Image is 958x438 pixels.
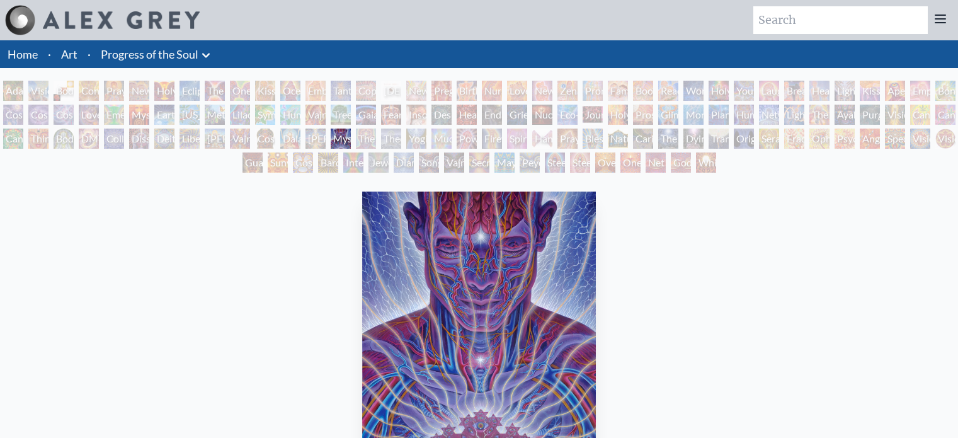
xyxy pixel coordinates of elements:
div: Psychomicrograph of a Fractal Paisley Cherub Feather Tip [835,129,855,149]
div: Visionary Origin of Language [28,81,48,101]
div: Purging [860,105,880,125]
div: Emerald Grail [104,105,124,125]
div: Dissectional Art for Tool's Lateralus CD [129,129,149,149]
div: Steeplehead 2 [570,153,590,173]
div: Eclipse [180,81,200,101]
div: Spectral Lotus [885,129,905,149]
div: Diamond Being [394,153,414,173]
div: Praying Hands [557,129,578,149]
div: Eco-Atlas [557,105,578,125]
div: Reading [658,81,678,101]
div: Power to the Peaceful [457,129,477,149]
div: Kiss of the [MEDICAL_DATA] [860,81,880,101]
div: One Taste [230,81,250,101]
div: Vision Crystal [910,129,930,149]
div: Sunyata [268,153,288,173]
div: The Kiss [205,81,225,101]
div: Dalai Lama [280,129,300,149]
div: Mystic Eye [331,129,351,149]
div: Copulating [356,81,376,101]
div: Aperture [885,81,905,101]
div: Human Geometry [734,105,754,125]
div: White Light [696,153,716,173]
div: Yogi & the Möbius Sphere [406,129,426,149]
div: Kissing [255,81,275,101]
div: Cosmic Creativity [3,105,23,125]
div: Glimpsing the Empyrean [658,105,678,125]
div: Nature of Mind [608,129,628,149]
div: Lilacs [230,105,250,125]
div: Networks [759,105,779,125]
div: Original Face [734,129,754,149]
div: Laughing Man [759,81,779,101]
div: Theologue [381,129,401,149]
a: Home [8,47,38,61]
div: New Man New Woman [129,81,149,101]
div: Body, Mind, Spirit [54,81,74,101]
div: Cannabis Sutra [935,105,955,125]
div: One [620,153,641,173]
div: Transfiguration [709,129,729,149]
div: Promise [583,81,603,101]
div: Vajra Horse [305,105,326,125]
div: The Soul Finds It's Way [658,129,678,149]
div: Breathing [784,81,804,101]
div: Firewalking [482,129,502,149]
div: DMT - The Spirit Molecule [79,129,99,149]
div: Newborn [406,81,426,101]
div: Dying [683,129,704,149]
div: Deities & Demons Drinking from the Milky Pool [154,129,174,149]
a: Progress of the Soul [101,45,198,63]
div: Ayahuasca Visitation [835,105,855,125]
div: Nursing [482,81,502,101]
div: [DEMOGRAPHIC_DATA] Embryo [381,81,401,101]
div: Metamorphosis [205,105,225,125]
div: Peyote Being [520,153,540,173]
div: Despair [431,105,452,125]
div: Fractal Eyes [784,129,804,149]
input: Search [753,6,928,34]
div: Grieving [507,105,527,125]
div: Family [608,81,628,101]
div: Contemplation [79,81,99,101]
div: Caring [633,129,653,149]
div: Symbiosis: Gall Wasp & Oak Tree [255,105,275,125]
div: Praying [104,81,124,101]
div: Love Circuit [507,81,527,101]
div: Young & Old [734,81,754,101]
div: Holy Family [709,81,729,101]
div: Collective Vision [104,129,124,149]
div: Net of Being [646,153,666,173]
div: Tantra [331,81,351,101]
div: Cannabis Mudra [910,105,930,125]
div: Steeplehead 1 [545,153,565,173]
a: Art [61,45,77,63]
div: Jewel Being [368,153,389,173]
div: Headache [457,105,477,125]
div: Lightworker [784,105,804,125]
div: [PERSON_NAME] [205,129,225,149]
div: Birth [457,81,477,101]
div: Vajra Being [444,153,464,173]
div: Vajra Guru [230,129,250,149]
div: Godself [671,153,691,173]
div: Journey of the Wounded Healer [583,105,603,125]
div: Earth Energies [154,105,174,125]
div: Secret Writing Being [469,153,489,173]
div: Third Eye Tears of Joy [28,129,48,149]
div: Bond [935,81,955,101]
div: Liberation Through Seeing [180,129,200,149]
div: Song of Vajra Being [419,153,439,173]
div: Guardian of Infinite Vision [242,153,263,173]
div: Zena Lotus [557,81,578,101]
li: · [43,40,56,68]
div: Embracing [305,81,326,101]
div: Healing [809,81,830,101]
div: Pregnancy [431,81,452,101]
div: Angel Skin [860,129,880,149]
div: Humming Bird [280,105,300,125]
div: Empowerment [910,81,930,101]
div: Prostration [633,105,653,125]
div: Blessing Hand [583,129,603,149]
div: Tree & Person [331,105,351,125]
